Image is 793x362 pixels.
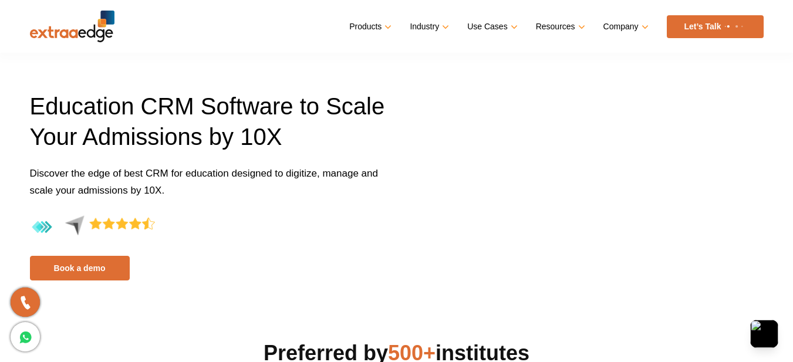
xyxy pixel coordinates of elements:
[410,18,447,35] a: Industry
[467,18,515,35] a: Use Cases
[536,18,583,35] a: Resources
[30,91,388,165] h1: Education CRM Software to Scale Your Admissions by 10X
[349,18,389,35] a: Products
[667,15,764,38] a: Let’s Talk
[603,18,646,35] a: Company
[30,256,130,280] a: Book a demo
[30,168,378,196] span: Discover the edge of best CRM for education designed to digitize, manage and scale your admission...
[30,215,155,239] img: 4.4-aggregate-rating-by-users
